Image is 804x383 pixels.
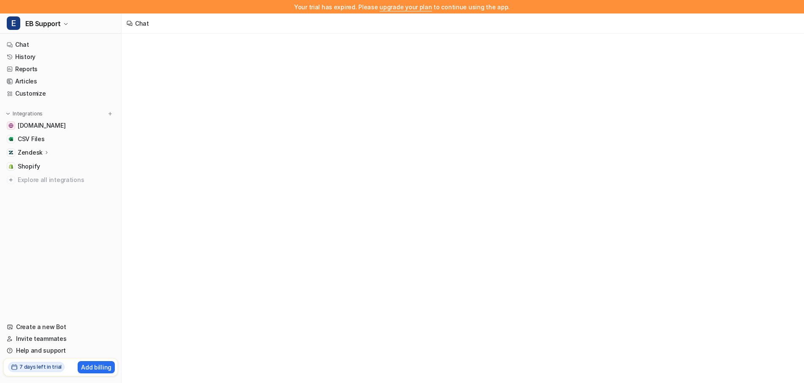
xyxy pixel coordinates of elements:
[3,88,118,99] a: Customize
[3,133,118,145] a: CSV FilesCSV Files
[3,120,118,131] a: www.edenbrothers.com[DOMAIN_NAME]
[8,150,14,155] img: Zendesk
[135,19,149,28] div: Chat
[3,174,118,186] a: Explore all integrations
[3,39,118,51] a: Chat
[5,111,11,117] img: expand menu
[107,111,113,117] img: menu_add.svg
[8,137,14,142] img: CSV Files
[3,345,118,356] a: Help and support
[7,176,15,184] img: explore all integrations
[3,75,118,87] a: Articles
[19,363,62,371] h2: 7 days left in trial
[13,110,43,117] p: Integrations
[3,63,118,75] a: Reports
[18,162,40,171] span: Shopify
[3,110,45,118] button: Integrations
[8,164,14,169] img: Shopify
[8,123,14,128] img: www.edenbrothers.com
[18,121,65,130] span: [DOMAIN_NAME]
[379,3,432,11] a: upgrade your plan
[25,18,61,29] span: EB Support
[3,161,118,172] a: ShopifyShopify
[18,173,114,187] span: Explore all integrations
[3,321,118,333] a: Create a new Bot
[3,51,118,63] a: History
[81,363,111,372] p: Add billing
[7,16,20,30] span: E
[18,135,44,143] span: CSV Files
[78,361,115,373] button: Add billing
[18,148,43,157] p: Zendesk
[3,333,118,345] a: Invite teammates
